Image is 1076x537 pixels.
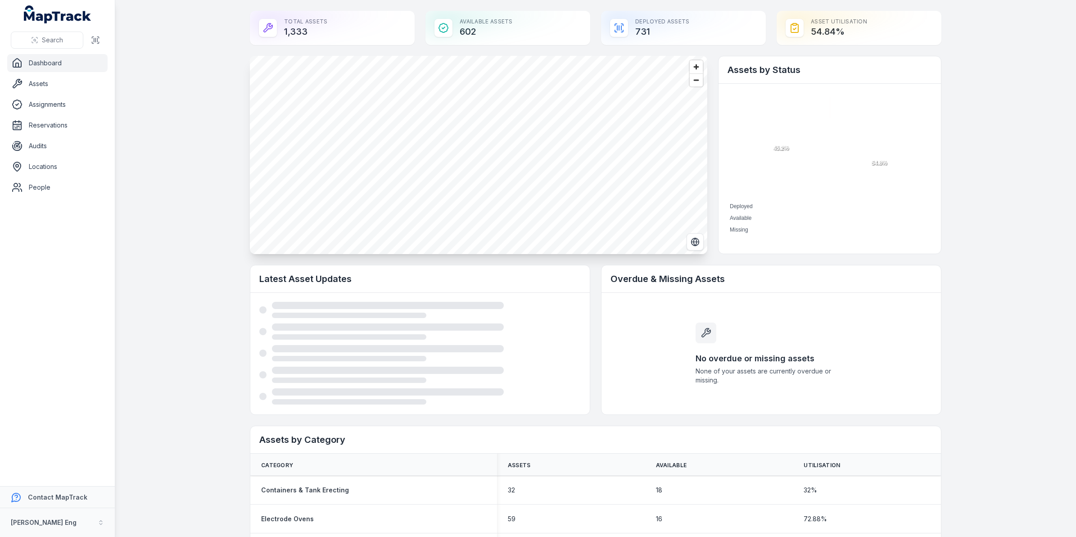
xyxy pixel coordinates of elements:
button: Zoom in [690,60,703,73]
a: MapTrack [24,5,91,23]
button: Search [11,32,83,49]
span: Utilisation [804,462,840,469]
a: Assets [7,75,108,93]
span: 18 [656,486,662,495]
span: Available [656,462,687,469]
span: None of your assets are currently overdue or missing. [696,367,847,385]
h3: No overdue or missing assets [696,352,847,365]
span: 32 [508,486,515,495]
span: Assets [508,462,531,469]
h2: Overdue & Missing Assets [610,273,932,285]
span: Search [42,36,63,45]
span: Category [261,462,293,469]
canvas: Map [250,56,707,254]
a: Containers & Tank Erecting [261,486,349,495]
a: Audits [7,137,108,155]
a: Reservations [7,116,108,134]
span: Missing [730,227,748,233]
button: Switch to Satellite View [687,233,704,250]
a: Assignments [7,96,108,114]
h2: Assets by Status [728,64,932,76]
span: 16 [656,514,662,523]
span: Deployed [730,203,753,209]
a: People [7,178,108,196]
button: Zoom out [690,73,703,86]
span: 32 % [804,486,817,495]
span: 72.88 % [804,514,827,523]
a: Dashboard [7,54,108,72]
h2: Assets by Category [259,433,932,446]
span: Available [730,215,751,221]
strong: [PERSON_NAME] Eng [11,519,77,526]
h2: Latest Asset Updates [259,273,581,285]
a: Locations [7,158,108,176]
a: Electrode Ovens [261,514,314,523]
strong: Contact MapTrack [28,493,87,501]
span: 59 [508,514,515,523]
